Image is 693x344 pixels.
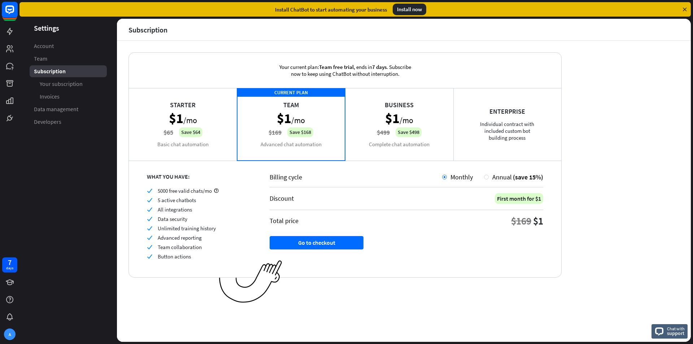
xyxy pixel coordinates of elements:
div: Your current plan: , ends in . Subscribe now to keep using ChatBot without interruption. [267,53,423,88]
span: Data management [34,105,78,113]
div: Install ChatBot to start automating your business [275,6,387,13]
div: Billing cycle [270,173,442,181]
span: Subscription [34,68,66,75]
div: 7 [8,259,12,266]
span: 5 active chatbots [158,197,196,204]
button: Open LiveChat chat widget [6,3,27,25]
header: Settings [19,23,117,33]
a: Team [30,53,107,65]
div: WHAT YOU HAVE: [147,173,252,180]
span: Data security [158,215,187,222]
a: Data management [30,103,107,115]
i: check [147,216,152,222]
button: Go to checkout [270,236,363,249]
span: Monthly [450,173,473,181]
a: Developers [30,116,107,128]
span: Unlimited training history [158,225,216,232]
span: Annual [492,173,512,181]
span: Chat with [667,325,685,332]
span: support [667,330,685,336]
i: check [147,244,152,250]
div: $1 [533,214,543,227]
span: Button actions [158,253,191,260]
i: check [147,207,152,212]
div: $169 [511,214,531,227]
span: 7 days [372,64,387,70]
i: check [147,235,152,240]
div: Install now [393,4,426,15]
div: A [4,328,16,340]
span: Team collaboration [158,244,202,251]
div: First month for $1 [495,193,543,204]
div: Total price [270,217,298,225]
span: (save 15%) [513,173,543,181]
a: Invoices [30,91,107,103]
span: Account [34,42,54,50]
span: Developers [34,118,61,126]
span: 5000 free valid chats/mo [158,187,212,194]
span: Team free trial [319,64,354,70]
span: Your subscription [40,80,83,88]
div: Subscription [128,26,167,34]
i: check [147,197,152,203]
div: days [6,266,13,271]
a: Account [30,40,107,52]
span: Team [34,55,47,62]
a: Your subscription [30,78,107,90]
span: Invoices [40,93,60,100]
i: check [147,254,152,259]
span: Advanced reporting [158,234,202,241]
div: Discount [270,194,294,203]
img: ec979a0a656117aaf919.png [219,260,282,303]
i: check [147,188,152,193]
a: 7 days [2,257,17,273]
i: check [147,226,152,231]
span: All integrations [158,206,192,213]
